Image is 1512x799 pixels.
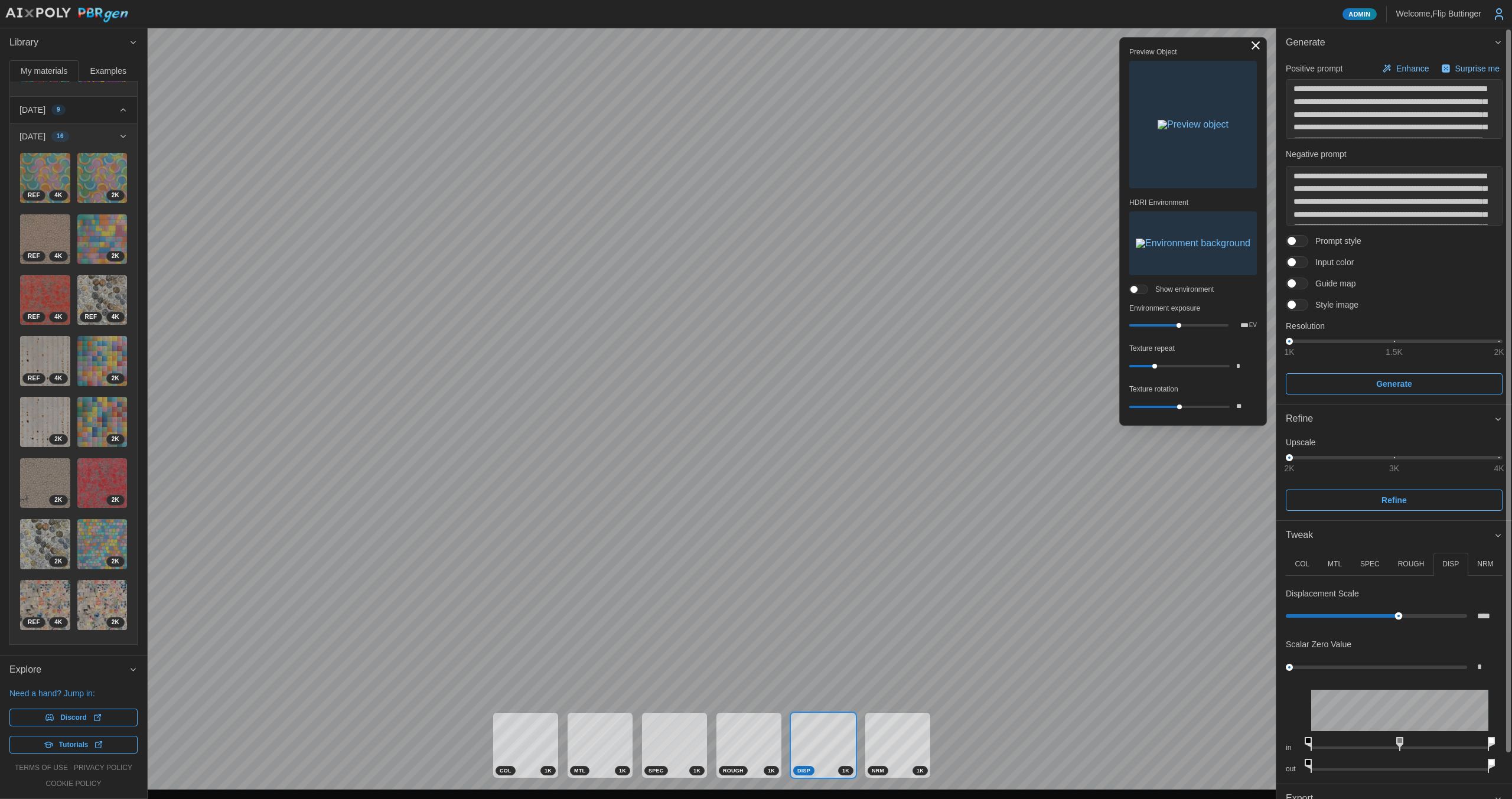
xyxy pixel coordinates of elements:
img: fzBk2or8ZN2YL2aIBLIQ [77,153,128,203]
span: COL [500,767,511,775]
span: Admin [1348,9,1370,19]
p: Displacement Scale [1286,588,1359,599]
span: Input color [1308,256,1354,268]
p: SPEC [1360,559,1380,569]
img: bqZLwoCdtllRdkiCNfGV [77,214,128,265]
span: 4 K [54,618,62,627]
span: Refine [1381,490,1407,510]
img: Preview object [1158,120,1228,129]
span: REF [28,374,40,383]
img: Gt4koFjjwLkZOK4Solln [77,519,128,569]
span: 2 K [112,191,119,200]
button: Enhance [1379,60,1432,77]
p: Negative prompt [1286,148,1503,160]
div: Generate [1276,57,1512,405]
p: Welcome, Flip Buttinger [1396,8,1481,19]
a: 5Eodf9kM9WzNu47dI5wr2K [19,458,71,509]
span: 2 K [112,495,119,505]
p: NRM [1477,559,1493,569]
p: out [1286,764,1302,774]
p: Need a hand? Jump in: [9,687,138,699]
span: 2 K [112,557,119,566]
span: Tutorials [59,736,89,753]
span: 2 K [54,495,62,505]
p: EV [1249,322,1257,328]
p: Surprise me [1455,63,1502,74]
button: Toggle viewport controls [1247,37,1264,54]
a: o1T2DHQXUQuxeJIpr97p2K [77,396,128,448]
p: [DATE] [19,104,45,116]
p: HDRI Environment [1129,198,1257,208]
span: 1 K [842,767,849,775]
p: Environment exposure [1129,304,1257,314]
span: 16 [57,132,64,141]
span: 9 [57,105,60,115]
p: ROUGH [1398,559,1425,569]
img: DiBfKRQFA4MhisGTI7Qy [20,336,70,386]
button: Refine [1276,405,1512,433]
span: REF [28,252,40,261]
div: Refine [1276,433,1512,520]
p: Upscale [1286,436,1503,448]
button: Tweak [1276,521,1512,550]
span: 1 K [545,767,552,775]
span: 2 K [112,374,119,383]
button: Preview object [1129,61,1257,188]
a: terms of use [15,763,68,773]
span: 1 K [768,767,775,775]
img: 0bBOa5ZX236Aa5dlUXc8 [77,275,128,325]
span: My materials [21,67,67,75]
span: REF [28,312,40,322]
a: ck6vXiBrxkOcKf3q9aPf4KREF [19,579,71,631]
a: Gt4koFjjwLkZOK4Solln2K [77,518,128,570]
span: 4 K [54,252,62,261]
button: Generate [1276,28,1512,57]
div: [DATE]16 [10,149,137,644]
span: 1 K [917,767,924,775]
button: Generate [1286,373,1503,394]
div: Tweak [1276,550,1512,784]
a: GBpIk1NJT9fAsZMb5xUJ2K [77,579,128,631]
img: oYMqvZIYH9OTTzQ5Swug [20,214,70,265]
span: REF [28,618,40,627]
p: Texture repeat [1129,344,1257,354]
span: 2 K [54,435,62,444]
img: 5Eodf9kM9WzNu47dI5wr [20,458,70,508]
span: Style image [1308,299,1358,311]
span: 1 K [693,767,700,775]
p: Preview Object [1129,47,1257,57]
p: DISP [1442,559,1459,569]
a: DiBfKRQFA4MhisGTI7Qy4KREF [19,335,71,387]
a: fzBk2or8ZN2YL2aIBLIQ2K [77,152,128,204]
span: Show environment [1148,285,1214,294]
button: [DATE]9 [10,97,137,123]
span: REF [85,312,97,322]
span: 4 K [112,312,119,322]
span: DISP [797,767,810,775]
a: yAU4fjzlUf0gzeemCQdY2K [77,458,128,509]
span: 4 K [54,374,62,383]
div: Refine [1286,412,1494,426]
a: privacy policy [74,763,132,773]
p: Resolution [1286,320,1503,332]
img: Environment background [1136,239,1250,248]
img: m51v6U5QuIxWJvxEutlo [20,397,70,447]
a: Tutorials [9,736,138,754]
span: 2 K [54,557,62,566]
span: MTL [574,767,585,775]
img: 1oZYFaw3uCSVkdE8bdpd [20,519,70,569]
a: kCCZoXfawRS80i0TCgqz4KREF [19,152,71,204]
span: 1 K [619,767,626,775]
span: ROUGH [723,767,744,775]
span: 4 K [54,312,62,322]
a: STtQ79ZuWREpcJ1tXJpO2K [77,335,128,387]
p: Enhance [1396,63,1431,74]
button: [DATE]2 [10,645,137,671]
a: lYdjZvMeTp54N13J0kBZ4KREF [19,275,71,326]
a: 0bBOa5ZX236Aa5dlUXc84KREF [77,275,128,326]
span: 4 K [54,191,62,200]
p: Scalar Zero Value [1286,638,1351,650]
img: GBpIk1NJT9fAsZMb5xUJ [77,580,128,630]
span: 2 K [112,618,119,627]
img: AIxPoly PBRgen [5,7,129,23]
